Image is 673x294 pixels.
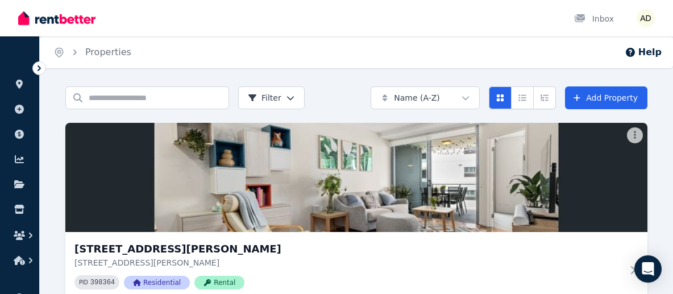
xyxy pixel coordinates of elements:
[637,9,655,27] img: Ayushi Dewan
[90,279,115,287] code: 398364
[394,92,440,103] span: Name (A-Z)
[533,86,556,109] button: Expanded list view
[574,13,614,24] div: Inbox
[248,92,281,103] span: Filter
[74,241,622,257] h3: [STREET_ADDRESS][PERSON_NAME]
[625,45,662,59] button: Help
[124,276,190,289] span: Residential
[18,10,95,27] img: RentBetter
[489,86,556,109] div: View options
[40,36,145,68] nav: Breadcrumb
[65,123,647,232] img: 40904/50 Duncan St, West End
[238,86,305,109] button: Filter
[79,279,88,285] small: PID
[489,86,512,109] button: Card view
[74,257,622,268] p: [STREET_ADDRESS][PERSON_NAME]
[85,47,131,57] a: Properties
[565,86,647,109] a: Add Property
[627,127,643,143] button: More options
[511,86,534,109] button: Compact list view
[634,255,662,283] div: Open Intercom Messenger
[194,276,244,289] span: Rental
[371,86,480,109] button: Name (A-Z)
